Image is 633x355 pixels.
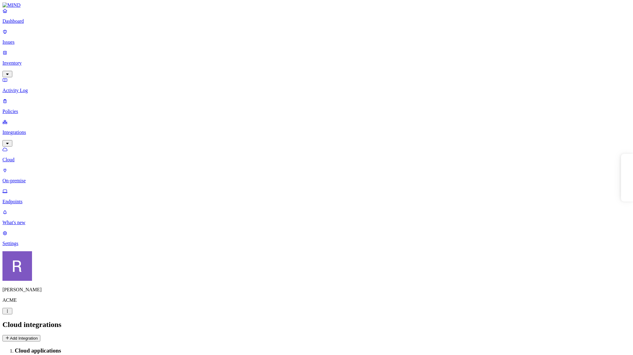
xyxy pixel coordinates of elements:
button: Add Integration [2,335,40,341]
p: Activity Log [2,88,631,93]
img: MIND [2,2,21,8]
p: Settings [2,241,631,246]
p: On-premise [2,178,631,184]
p: Inventory [2,60,631,66]
a: On-premise [2,167,631,184]
p: Endpoints [2,199,631,204]
a: Settings [2,230,631,246]
a: MIND [2,2,631,8]
h3: Cloud applications [15,347,631,354]
p: ACME [2,297,631,303]
img: Rich Thompson [2,251,32,281]
a: Endpoints [2,188,631,204]
p: Issues [2,39,631,45]
a: Inventory [2,50,631,76]
p: Dashboard [2,18,631,24]
a: Integrations [2,119,631,146]
p: Integrations [2,130,631,135]
p: Cloud [2,157,631,163]
a: What's new [2,209,631,225]
a: Activity Log [2,77,631,93]
a: Issues [2,29,631,45]
p: What's new [2,220,631,225]
a: Dashboard [2,8,631,24]
p: [PERSON_NAME] [2,287,631,292]
p: Policies [2,109,631,114]
h2: Cloud integrations [2,321,631,329]
a: Policies [2,98,631,114]
a: Cloud [2,147,631,163]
